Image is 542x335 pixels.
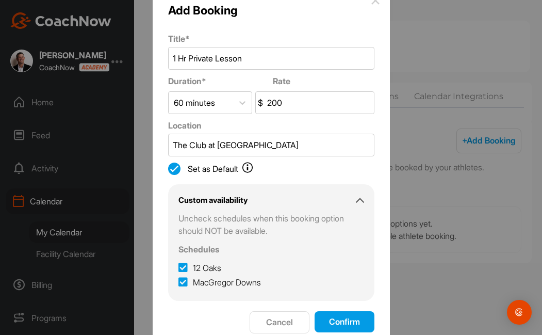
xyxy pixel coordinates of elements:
span: $ [256,94,265,111]
label: MacGregor Downs [178,276,261,289]
label: Set as Default [188,163,242,175]
button: Confirm [315,311,374,332]
label: Duration * [168,75,266,87]
div: Open Intercom Messenger [507,300,532,325]
label: Rate [273,75,370,87]
label: Location [168,119,374,132]
h2: Add Booking [168,2,238,19]
label: 12 Oaks [178,262,221,274]
button: Cancel [250,311,309,333]
div: 60 minutes [174,97,215,109]
h2: Custom availability [178,195,248,206]
p: Uncheck schedules when this booking option should NOT be available. [178,212,364,237]
input: 0 [265,92,374,114]
p: Schedules [178,243,364,256]
label: Title * [168,33,374,45]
